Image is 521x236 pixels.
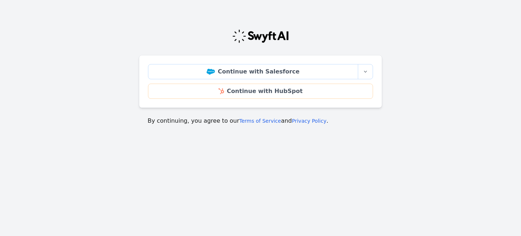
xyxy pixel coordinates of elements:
p: By continuing, you agree to our and . [148,117,373,125]
a: Privacy Policy [292,118,326,124]
img: HubSpot [219,88,224,94]
a: Continue with HubSpot [148,84,373,99]
a: Terms of Service [239,118,281,124]
a: Continue with Salesforce [148,64,358,79]
img: Salesforce [207,69,215,75]
img: Swyft Logo [232,29,289,43]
